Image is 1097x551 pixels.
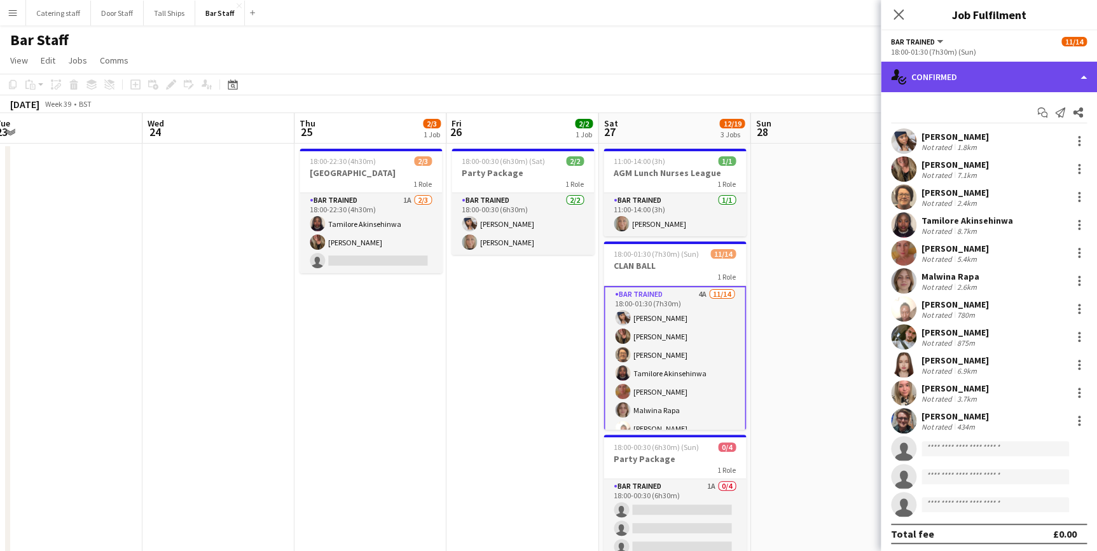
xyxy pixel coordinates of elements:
div: [PERSON_NAME] [921,159,989,170]
div: Malwina Rapa [921,271,979,282]
div: 7.1km [955,170,979,180]
div: 3 Jobs [720,130,744,139]
h3: CLAN BALL [604,260,746,271]
div: Not rated [921,142,955,152]
span: 28 [754,125,771,139]
div: Not rated [921,254,955,264]
app-job-card: 11:00-14:00 (3h)1/1AGM Lunch Nurses League1 RoleBar trained1/111:00-14:00 (3h)[PERSON_NAME] [604,149,746,236]
div: 875m [955,338,977,348]
div: [PERSON_NAME] [921,243,989,254]
div: 2.6km [955,282,979,292]
span: 2/2 [566,156,584,166]
h3: Party Package [452,167,594,179]
span: Thu [300,118,315,129]
span: 2/3 [414,156,432,166]
app-card-role: Bar trained1/111:00-14:00 (3h)[PERSON_NAME] [604,193,746,236]
span: View [10,55,28,66]
h3: [GEOGRAPHIC_DATA] [300,167,442,179]
div: [PERSON_NAME] [921,355,989,366]
h3: AGM Lunch Nurses League [604,167,746,179]
div: 8.7km [955,226,979,236]
button: Bar Staff [195,1,245,25]
span: 24 [146,125,164,139]
span: Bar trained [891,37,935,46]
div: 5.4km [955,254,979,264]
div: Not rated [921,170,955,180]
span: 1/1 [718,156,736,166]
span: Fri [452,118,462,129]
div: £0.00 [1053,527,1077,540]
div: 1 Job [424,130,440,139]
div: Tamilore Akinsehinwa [921,215,1013,226]
div: Confirmed [881,62,1097,92]
span: 25 [298,125,315,139]
div: Not rated [921,366,955,376]
a: Comms [95,52,134,69]
span: Sat [604,118,617,129]
div: 18:00-01:30 (7h30m) (Sun) [891,47,1087,57]
div: 3.7km [955,394,979,404]
a: View [5,52,33,69]
div: Not rated [921,226,955,236]
span: 1 Role [565,179,584,189]
div: [PERSON_NAME] [921,299,989,310]
span: 2/2 [575,119,593,128]
span: 27 [602,125,617,139]
div: BST [79,99,92,109]
h1: Bar Staff [10,31,69,50]
div: Not rated [921,394,955,404]
div: 780m [955,310,977,320]
div: [PERSON_NAME] [921,383,989,394]
app-card-role: Bar trained2/218:00-00:30 (6h30m)[PERSON_NAME][PERSON_NAME] [452,193,594,255]
span: 0/4 [718,442,736,452]
h3: Job Fulfilment [881,6,1097,23]
span: 18:00-22:30 (4h30m) [310,156,376,166]
div: 6.9km [955,366,979,376]
app-job-card: 18:00-00:30 (6h30m) (Sat)2/2Party Package1 RoleBar trained2/218:00-00:30 (6h30m)[PERSON_NAME][PER... [452,149,594,255]
div: 1.8km [955,142,979,152]
button: Bar trained [891,37,945,46]
div: 434m [955,422,977,432]
app-card-role: Bar trained1A2/318:00-22:30 (4h30m)Tamilore Akinsehinwa[PERSON_NAME] [300,193,442,273]
span: 11/14 [1061,37,1087,46]
div: [PERSON_NAME] [921,327,989,338]
div: [DATE] [10,98,39,111]
span: Edit [41,55,55,66]
a: Edit [36,52,60,69]
a: Jobs [63,52,92,69]
div: Not rated [921,422,955,432]
app-job-card: 18:00-01:30 (7h30m) (Sun)11/14CLAN BALL1 RoleBar trained4A11/1418:00-01:30 (7h30m)[PERSON_NAME][P... [604,241,746,430]
span: 11/14 [710,249,736,259]
div: [PERSON_NAME] [921,187,989,198]
h3: Party Package [604,453,746,465]
span: Jobs [68,55,87,66]
button: Door Staff [91,1,144,25]
div: [PERSON_NAME] [921,411,989,422]
span: 18:00-00:30 (6h30m) (Sun) [614,442,699,452]
div: Not rated [921,310,955,320]
span: 18:00-00:30 (6h30m) (Sat) [462,156,545,166]
div: 2.4km [955,198,979,208]
span: Comms [100,55,128,66]
span: 1 Role [717,179,736,189]
div: Not rated [921,282,955,292]
span: 18:00-01:30 (7h30m) (Sun) [614,249,699,259]
span: 11:00-14:00 (3h) [614,156,665,166]
div: Not rated [921,338,955,348]
span: 1 Role [717,272,736,282]
span: Week 39 [42,99,74,109]
div: 1 Job [576,130,592,139]
span: 2/3 [423,119,441,128]
span: Wed [148,118,164,129]
span: 26 [450,125,462,139]
div: [PERSON_NAME] [921,131,989,142]
app-job-card: 18:00-22:30 (4h30m)2/3[GEOGRAPHIC_DATA]1 RoleBar trained1A2/318:00-22:30 (4h30m)Tamilore Akinsehi... [300,149,442,273]
button: Tall Ships [144,1,195,25]
span: 1 Role [717,465,736,475]
span: 1 Role [413,179,432,189]
span: Sun [755,118,771,129]
div: Total fee [891,527,934,540]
